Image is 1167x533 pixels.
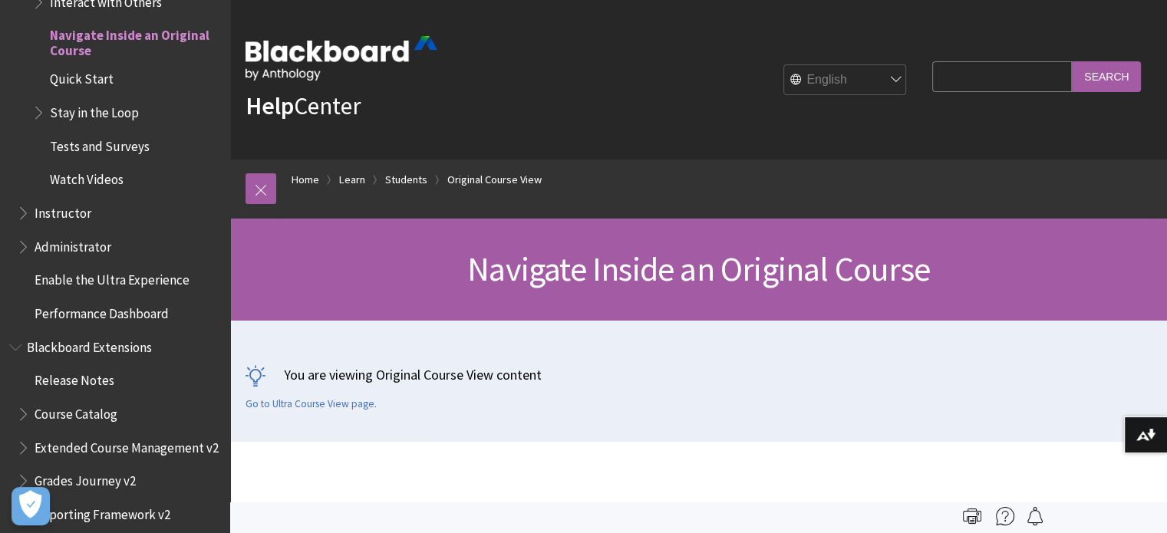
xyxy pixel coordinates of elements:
a: HelpCenter [246,90,361,121]
span: Watch Videos [50,167,124,188]
span: Reporting Framework v2 [35,502,170,522]
a: Learn [339,170,365,189]
span: Quick Start [50,67,114,87]
span: Extended Course Management v2 [35,435,219,456]
span: Navigate Inside an Original Course [50,22,219,58]
select: Site Language Selector [784,65,907,96]
a: Go to Ultra Course View page. [246,397,377,411]
span: Enable the Ultra Experience [35,268,190,288]
span: Administrator [35,234,111,255]
span: Blackboard Extensions [27,334,152,355]
a: Home [292,170,319,189]
span: Grades Journey v2 [35,468,136,489]
span: Stay in the Loop [50,100,139,120]
input: Search [1072,61,1141,91]
span: Performance Dashboard [35,301,169,321]
img: More help [996,507,1014,525]
img: Print [963,507,981,525]
span: Release Notes [35,368,114,389]
strong: Help [246,90,294,121]
a: Original Course View [447,170,542,189]
img: Follow this page [1026,507,1044,525]
span: Navigate Inside an Original Course [467,248,930,290]
p: You are viewing Original Course View content [246,365,1152,384]
button: Open Preferences [12,487,50,525]
span: Instructor [35,200,91,221]
img: Blackboard by Anthology [246,36,437,81]
span: Course Catalog [35,401,117,422]
a: Students [385,170,427,189]
span: Tests and Surveys [50,133,150,154]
